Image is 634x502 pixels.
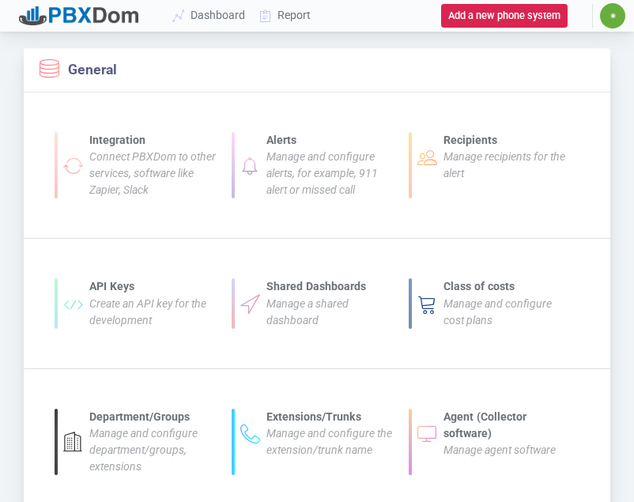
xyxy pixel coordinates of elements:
[166,1,253,30] a: Dashboard
[443,443,556,456] i: Manage agent software
[443,150,565,179] i: Manage recipients for the alert
[443,297,552,326] i: Manage and configure cost plans
[266,150,378,196] i: Manage and configure alerts, for example, 911 alert or missed call
[428,9,568,21] a: Add a new phone system
[266,297,349,326] i: Manage a shared dashboard
[266,278,394,295] div: Shared Dashboards
[89,150,216,196] i: Connect PBXDom to other services, software like Zapier, Slack
[443,278,571,295] div: Class of costs
[89,132,217,149] div: Integration
[443,132,571,149] div: Recipients
[40,59,117,80] section: General
[253,1,319,30] a: Report
[89,409,217,425] div: Department/Groups
[266,132,394,149] div: Alerts
[89,278,217,295] div: API Keys
[609,11,617,21] span: ✷
[599,2,626,29] button: ✷
[441,4,568,27] button: Add a new phone system
[443,409,571,442] div: Agent (Collector software)
[89,427,198,473] i: Manage and configure department/groups, extensions
[89,297,206,326] i: Create an API key for the development
[266,427,392,456] i: Manage and configure the extension/trunk name
[266,409,394,425] div: Extensions/Trunks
